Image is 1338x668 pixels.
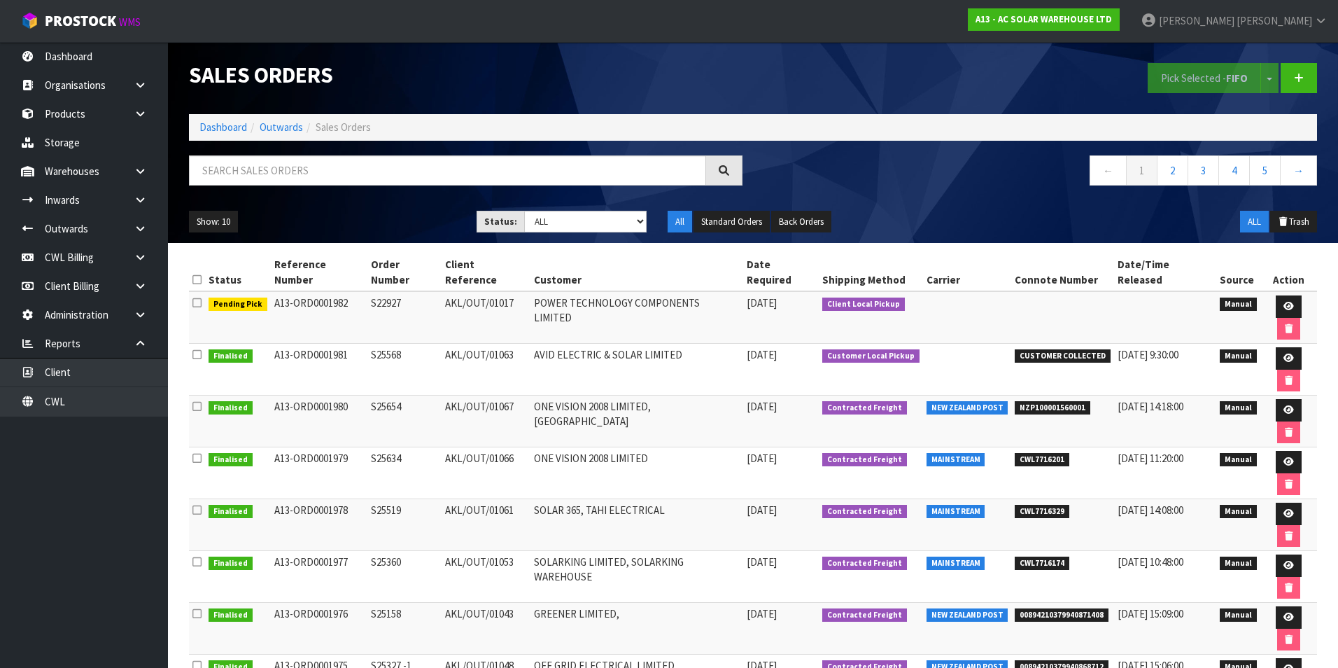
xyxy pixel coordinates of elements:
nav: Page navigation [763,155,1317,190]
span: Manual [1220,298,1257,312]
th: Order Number [367,253,442,291]
button: All [668,211,692,233]
td: A13-ORD0001977 [271,551,367,603]
span: Contracted Freight [822,608,907,622]
a: Outwards [260,120,303,134]
th: Connote Number [1011,253,1114,291]
span: NZP100001560001 [1015,401,1090,415]
td: ONE VISION 2008 LIMITED, [GEOGRAPHIC_DATA] [530,396,742,447]
a: A13 - AC SOLAR WAREHOUSE LTD [968,8,1120,31]
td: S22927 [367,291,442,344]
button: Pick Selected -FIFO [1148,63,1261,93]
span: MAINSTREAM [927,453,985,467]
td: A13-ORD0001982 [271,291,367,344]
span: Finalised [209,349,253,363]
a: 3 [1188,155,1219,186]
button: Show: 10 [189,211,238,233]
td: POWER TECHNOLOGY COMPONENTS LIMITED [530,291,742,344]
span: [DATE] 14:08:00 [1118,503,1183,517]
th: Date/Time Released [1114,253,1216,291]
span: Finalised [209,505,253,519]
th: Customer [530,253,742,291]
a: 2 [1157,155,1188,186]
span: Finalised [209,401,253,415]
h1: Sales Orders [189,63,742,88]
th: Client Reference [442,253,531,291]
span: [DATE] [747,400,777,413]
td: AKL/OUT/01043 [442,603,531,655]
a: 1 [1126,155,1157,186]
small: WMS [119,15,141,29]
span: [DATE] [747,348,777,361]
td: A13-ORD0001981 [271,344,367,396]
span: [DATE] 11:20:00 [1118,452,1183,465]
a: 4 [1218,155,1250,186]
span: MAINSTREAM [927,505,985,519]
span: Manual [1220,401,1257,415]
span: Manual [1220,557,1257,571]
td: S25634 [367,447,442,499]
td: S25360 [367,551,442,603]
span: [DATE] [747,607,777,620]
a: → [1280,155,1317,186]
a: ← [1090,155,1127,186]
span: Pending Pick [209,298,267,312]
td: AKL/OUT/01063 [442,344,531,396]
span: Manual [1220,505,1257,519]
span: 00894210379940871408 [1015,608,1108,622]
td: S25519 [367,499,442,551]
span: [DATE] [747,503,777,517]
strong: Status: [484,216,517,228]
th: Source [1216,253,1260,291]
th: Shipping Method [819,253,923,291]
img: cube-alt.png [21,12,38,29]
span: Contracted Freight [822,401,907,415]
span: Contracted Freight [822,453,907,467]
span: Client Local Pickup [822,298,905,312]
th: Status [205,253,271,291]
a: 5 [1249,155,1281,186]
td: AKL/OUT/01067 [442,396,531,447]
th: Action [1260,253,1317,291]
span: [DATE] [747,296,777,309]
span: Contracted Freight [822,505,907,519]
span: [DATE] [747,452,777,465]
td: A13-ORD0001980 [271,396,367,447]
span: CWL7716174 [1015,557,1069,571]
th: Date Required [743,253,819,291]
span: [PERSON_NAME] [1237,14,1312,27]
td: A13-ORD0001979 [271,447,367,499]
button: ALL [1240,211,1269,233]
span: Manual [1220,349,1257,363]
span: CWL7716201 [1015,453,1069,467]
span: Manual [1220,608,1257,622]
button: Trash [1270,211,1317,233]
span: [DATE] 14:18:00 [1118,400,1183,413]
td: A13-ORD0001978 [271,499,367,551]
span: Manual [1220,453,1257,467]
button: Back Orders [771,211,831,233]
span: Finalised [209,608,253,622]
td: SOLARKING LIMITED, SOLARKING WAREHOUSE [530,551,742,603]
input: Search sales orders [189,155,706,186]
span: Sales Orders [316,120,371,134]
th: Carrier [923,253,1012,291]
span: [DATE] 10:48:00 [1118,555,1183,569]
strong: FIFO [1226,71,1248,85]
td: AKL/OUT/01017 [442,291,531,344]
span: NEW ZEALAND POST [927,608,1008,622]
td: SOLAR 365, TAHI ELECTRICAL [530,499,742,551]
td: S25568 [367,344,442,396]
td: AKL/OUT/01053 [442,551,531,603]
span: Finalised [209,557,253,571]
span: MAINSTREAM [927,557,985,571]
span: [DATE] [747,555,777,569]
td: ONE VISION 2008 LIMITED [530,447,742,499]
span: NEW ZEALAND POST [927,401,1008,415]
span: [DATE] 9:30:00 [1118,348,1178,361]
td: AKL/OUT/01061 [442,499,531,551]
td: S25158 [367,603,442,655]
span: [DATE] 15:09:00 [1118,607,1183,620]
td: GREENER LIMITED, [530,603,742,655]
strong: A13 - AC SOLAR WAREHOUSE LTD [976,13,1112,25]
